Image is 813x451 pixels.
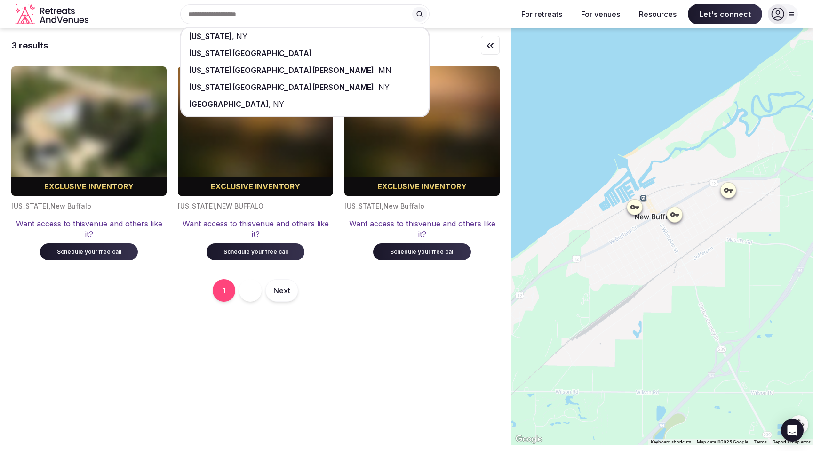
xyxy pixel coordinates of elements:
[215,202,217,210] span: ,
[40,246,138,256] a: Schedule your free call
[382,202,383,210] span: ,
[697,439,748,444] span: Map data ©2025 Google
[189,65,374,75] span: [US_STATE][GEOGRAPHIC_DATA][PERSON_NAME]
[178,202,215,210] span: [US_STATE]
[50,202,91,210] span: New Buffalo
[178,66,333,196] img: Blurred cover image for a premium venue
[11,218,167,240] div: Want access to this venue and others like it?
[11,40,48,51] div: 3 results
[218,248,293,256] div: Schedule your free call
[234,32,247,41] span: NY
[217,202,263,210] span: NEW BUFFALO
[207,246,304,256] a: Schedule your free call
[181,28,429,45] div: ,
[189,99,269,109] span: [GEOGRAPHIC_DATA]
[178,218,333,240] div: Want access to this venue and others like it?
[789,415,808,434] button: Map camera controls
[631,4,684,24] button: Resources
[513,433,544,445] img: Google
[383,202,424,210] span: New Buffalo
[373,246,471,256] a: Schedule your free call
[344,202,382,210] span: [US_STATE]
[376,82,390,92] span: NY
[181,79,429,96] div: ,
[181,96,429,113] div: ,
[178,181,333,192] div: Exclusive inventory
[181,62,429,79] div: ,
[344,66,500,196] img: Blurred cover image for a premium venue
[574,4,628,24] button: For venues
[189,32,232,41] span: [US_STATE]
[189,82,374,92] span: [US_STATE][GEOGRAPHIC_DATA][PERSON_NAME]
[384,248,460,256] div: Schedule your free call
[51,248,127,256] div: Schedule your free call
[11,202,48,210] span: [US_STATE]
[48,202,50,210] span: ,
[11,66,167,196] img: Blurred cover image for a premium venue
[265,279,298,302] button: Next
[11,181,167,192] div: Exclusive inventory
[189,48,312,58] span: [US_STATE][GEOGRAPHIC_DATA]
[514,4,570,24] button: For retreats
[271,99,284,109] span: NY
[781,419,804,442] div: Open Intercom Messenger
[513,433,544,445] a: Open this area in Google Maps (opens a new window)
[376,65,391,75] span: MN
[651,439,691,445] button: Keyboard shortcuts
[688,4,762,24] span: Let's connect
[344,218,500,240] div: Want access to this venue and others like it?
[754,439,767,444] a: Terms (opens in new tab)
[15,4,90,25] svg: Retreats and Venues company logo
[15,4,90,25] a: Visit the homepage
[344,181,500,192] div: Exclusive inventory
[773,439,810,444] a: Report a map error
